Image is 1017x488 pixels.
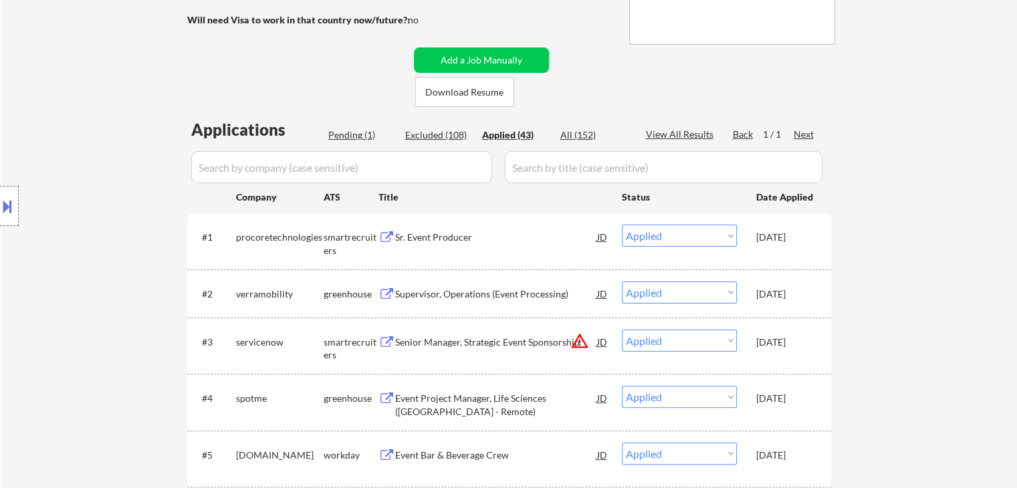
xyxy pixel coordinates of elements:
[560,128,627,142] div: All (152)
[505,151,822,183] input: Search by title (case sensitive)
[763,128,794,141] div: 1 / 1
[482,128,549,142] div: Applied (43)
[596,225,609,249] div: JD
[596,386,609,410] div: JD
[596,443,609,467] div: JD
[570,332,589,350] button: warning_amber
[324,287,378,301] div: greenhouse
[236,449,324,462] div: [DOMAIN_NAME]
[236,191,324,204] div: Company
[415,77,514,107] button: Download Resume
[596,281,609,306] div: JD
[622,185,737,209] div: Status
[405,128,472,142] div: Excluded (108)
[236,231,324,244] div: procoretechnologies
[378,191,609,204] div: Title
[395,336,597,349] div: Senior Manager, Strategic Event Sponsorship
[395,287,597,301] div: Supervisor, Operations (Event Processing)
[395,392,597,418] div: Event Project Manager, Life Sciences ([GEOGRAPHIC_DATA] - Remote)
[794,128,815,141] div: Next
[408,13,446,27] div: no
[756,191,815,204] div: Date Applied
[756,392,815,405] div: [DATE]
[756,231,815,244] div: [DATE]
[236,287,324,301] div: verramobility
[756,287,815,301] div: [DATE]
[596,330,609,354] div: JD
[236,336,324,349] div: servicenow
[324,231,378,257] div: smartrecruiters
[324,191,378,204] div: ATS
[756,336,815,349] div: [DATE]
[414,47,549,73] button: Add a Job Manually
[202,449,225,462] div: #5
[324,392,378,405] div: greenhouse
[191,122,324,138] div: Applications
[236,392,324,405] div: spotme
[328,128,395,142] div: Pending (1)
[646,128,717,141] div: View All Results
[202,336,225,349] div: #3
[395,449,597,462] div: Event Bar & Beverage Crew
[191,151,492,183] input: Search by company (case sensitive)
[324,449,378,462] div: workday
[756,449,815,462] div: [DATE]
[324,336,378,362] div: smartrecruiters
[395,231,597,244] div: Sr. Event Producer
[202,392,225,405] div: #4
[187,14,410,25] strong: Will need Visa to work in that country now/future?:
[733,128,754,141] div: Back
